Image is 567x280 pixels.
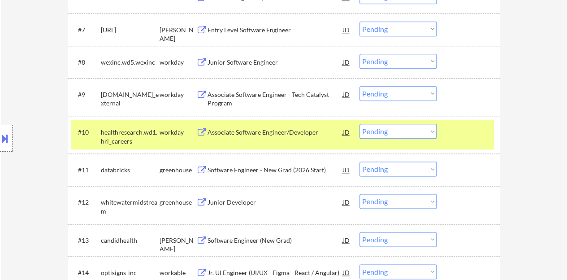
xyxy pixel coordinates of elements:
div: Software Engineer - New Grad (2026 Start) [208,166,343,175]
div: JD [342,22,351,38]
div: #7 [78,26,94,35]
div: workday [160,90,196,99]
div: [URL] [101,26,160,35]
div: greenhouse [160,198,196,207]
div: JD [342,124,351,140]
div: Entry Level Software Engineer [208,26,343,35]
div: JD [342,86,351,102]
div: JD [342,194,351,210]
div: [PERSON_NAME] [160,236,196,254]
div: optisigns-inc [101,268,160,277]
div: Associate Software Engineer/Developer [208,128,343,137]
div: Associate Software Engineer - Tech Catalyst Program [208,90,343,108]
div: Junior Developer [208,198,343,207]
div: workday [160,128,196,137]
div: #14 [78,268,94,277]
div: Software Engineer (New Grad) [208,236,343,245]
div: workday [160,58,196,67]
div: JD [342,162,351,178]
div: workable [160,268,196,277]
div: #13 [78,236,94,245]
div: candidhealth [101,236,160,245]
div: JD [342,54,351,70]
div: Jr. UI Engineer (UI/UX - Figma - React / Angular) [208,268,343,277]
div: JD [342,232,351,248]
div: Junior Software Engineer [208,58,343,67]
div: greenhouse [160,166,196,175]
div: [PERSON_NAME] [160,26,196,43]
